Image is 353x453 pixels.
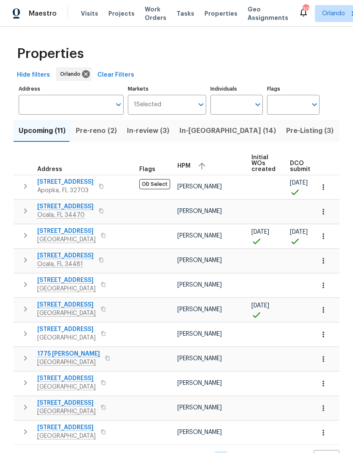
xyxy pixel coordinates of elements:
[37,178,94,186] span: [STREET_ADDRESS]
[29,9,57,18] span: Maestro
[267,86,320,91] label: Flags
[139,179,170,189] span: OD Select
[195,99,207,110] button: Open
[76,125,117,137] span: Pre-reno (2)
[60,70,84,78] span: Orlando
[177,282,222,288] span: [PERSON_NAME]
[322,9,345,18] span: Orlando
[204,9,237,18] span: Properties
[37,334,96,342] span: [GEOGRAPHIC_DATA]
[94,67,138,83] button: Clear Filters
[177,233,222,239] span: [PERSON_NAME]
[145,5,166,22] span: Work Orders
[251,229,269,235] span: [DATE]
[252,99,264,110] button: Open
[37,166,62,172] span: Address
[14,67,53,83] button: Hide filters
[210,86,263,91] label: Individuals
[17,70,50,80] span: Hide filters
[56,67,91,81] div: Orlando
[286,125,334,137] span: Pre-Listing (3)
[309,99,320,110] button: Open
[177,257,222,263] span: [PERSON_NAME]
[251,155,276,172] span: Initial WOs created
[97,70,134,80] span: Clear Filters
[177,208,222,214] span: [PERSON_NAME]
[37,325,96,334] span: [STREET_ADDRESS]
[177,307,222,312] span: [PERSON_NAME]
[290,229,308,235] span: [DATE]
[128,86,207,91] label: Markets
[251,303,269,309] span: [DATE]
[177,356,222,362] span: [PERSON_NAME]
[139,166,155,172] span: Flags
[177,163,190,169] span: HPM
[303,5,309,14] div: 30
[177,429,222,435] span: [PERSON_NAME]
[290,160,320,172] span: DCO submitted
[177,380,222,386] span: [PERSON_NAME]
[179,125,276,137] span: In-[GEOGRAPHIC_DATA] (14)
[17,50,84,58] span: Properties
[19,86,124,91] label: Address
[176,11,194,17] span: Tasks
[19,125,66,137] span: Upcoming (11)
[127,125,169,137] span: In-review (3)
[177,405,222,411] span: [PERSON_NAME]
[248,5,288,22] span: Geo Assignments
[113,99,124,110] button: Open
[177,331,222,337] span: [PERSON_NAME]
[81,9,98,18] span: Visits
[177,184,222,190] span: [PERSON_NAME]
[290,180,308,186] span: [DATE]
[134,101,161,108] span: 1 Selected
[108,9,135,18] span: Projects
[37,186,94,195] span: Apopka, FL 32703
